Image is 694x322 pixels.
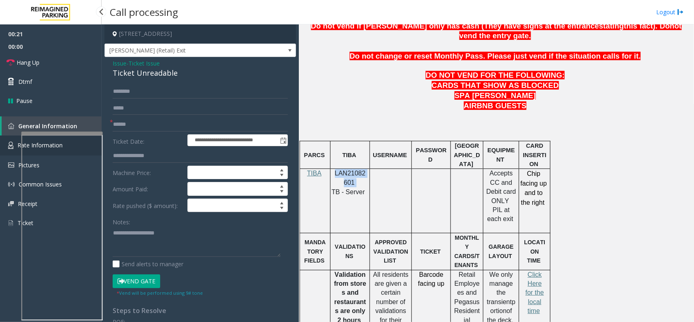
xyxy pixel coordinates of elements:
span: Dtmf [18,77,32,86]
span: PIL at each exit [487,206,513,222]
span: GARAGE LAYOUT [489,243,513,259]
span: stating [599,22,624,30]
small: Vend will be performed using 9# tone [117,290,203,296]
div: Ticket Unreadable [113,68,288,79]
span: Do not vend if [PERSON_NAME] only has cash (They have signs at the entrance [311,22,599,30]
label: Machine Price: [111,166,185,180]
span: General Information [18,122,77,130]
span: Increase value [276,166,287,173]
span: APPROVED VALIDATION LIST [374,239,409,264]
span: MONTHLY CARDS/TENANTS [455,234,480,268]
span: PARCS [304,152,325,158]
img: 'icon' [8,201,14,206]
span: CARD INSERTION [523,142,546,167]
span: this fact). Do [624,22,670,30]
label: Amount Paid: [111,182,185,196]
span: Pictures [18,161,39,169]
span: TIBA [342,152,356,158]
span: Pause [16,96,33,105]
span: Common Issues [19,180,62,188]
span: Chip facing up and to the right [520,170,547,206]
a: Click Here for the local time [526,272,544,315]
span: Decrease value [276,173,287,179]
label: Ticket Date: [111,134,185,147]
span: TB - Server [332,188,365,195]
img: 'icon' [8,142,13,149]
span: Increase value [276,199,287,206]
span: Receipt [18,200,37,208]
span: Rate Information [17,141,63,149]
span: Toggle popup [278,135,287,146]
a: TIBA [307,170,322,177]
span: [PERSON_NAME] (Retail) Exit [105,44,257,57]
span: Ticket Issue [128,59,160,68]
span: Do not change or reset Monthly Pass. Please just vend if the situation calls for it. [350,52,641,60]
span: Ticket [17,219,33,227]
a: General Information [2,116,102,136]
span: TICKET [420,248,441,255]
a: Logout [656,8,684,16]
span: Hang Up [17,58,39,67]
h3: Call processing [106,2,182,22]
button: Vend Gate [113,274,160,288]
span: Accepts CC and Debit card ONLY [486,170,516,204]
span: EQUIPMENT [487,147,515,162]
span: LOCATION TIME [524,239,545,264]
label: Send alerts to manager [113,260,183,268]
span: Increase value [276,182,287,189]
span: VALIDATIONS [335,243,365,259]
img: 'icon' [8,162,14,168]
span: portion [490,298,516,314]
span: Decrease value [276,189,287,195]
span: We only manage the transient [487,271,513,305]
span: USERNAME [373,152,407,158]
span: MANDATORY FIELDS [304,239,326,264]
span: Issue [113,59,126,68]
span: LAN21082601 [335,170,366,186]
img: 'icon' [8,123,14,129]
img: logout [677,8,684,16]
span: Decrease value [276,206,287,212]
span: - [126,59,160,67]
span: [GEOGRAPHIC_DATA] [454,142,480,167]
span: DO NOT VEND FOR THE FOLLOWING: [426,71,565,79]
label: Notes: [113,215,130,226]
label: Rate pushed ($ amount): [111,199,185,212]
span: AIRBNB GUESTS [464,101,526,110]
img: 'icon' [8,219,13,227]
span: CARDS THAT SHOW AS BLOCKED [432,81,559,90]
span: SPA [PERSON_NAME] [455,91,536,100]
img: 'icon' [8,181,15,188]
h4: [STREET_ADDRESS] [104,24,296,44]
span: PASSWORD [416,147,447,162]
h4: Steps to Resolve [113,307,288,315]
